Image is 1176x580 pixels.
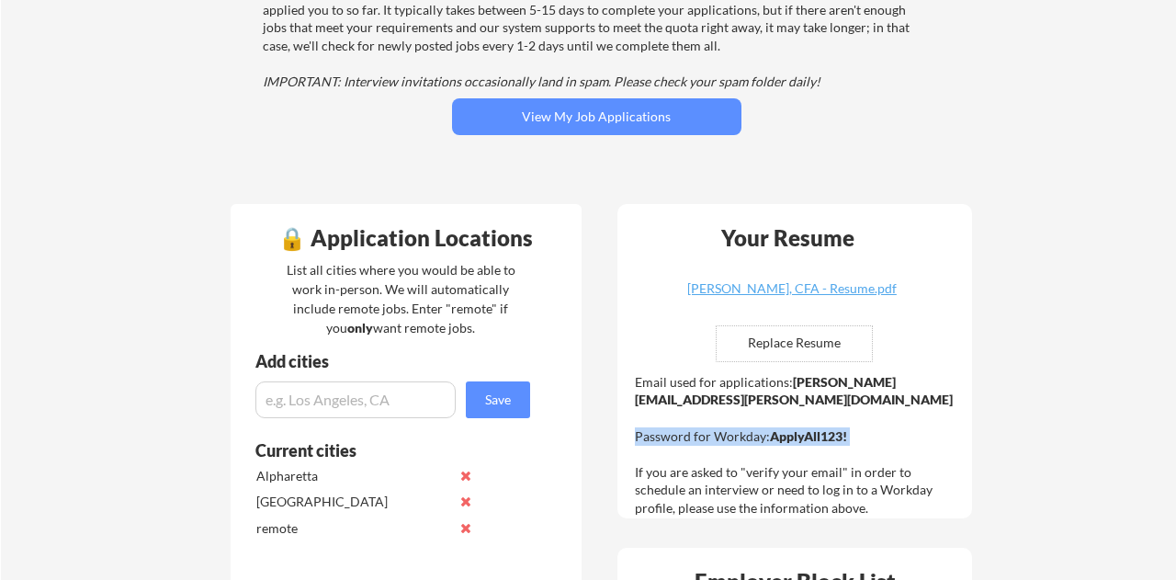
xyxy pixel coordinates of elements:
div: Your Resume [697,227,879,249]
button: View My Job Applications [452,98,741,135]
a: [PERSON_NAME], CFA - Resume.pdf [683,282,901,311]
button: Save [466,381,530,418]
div: List all cities where you would be able to work in-person. We will automatically include remote j... [275,260,527,337]
div: Add cities [255,353,535,370]
strong: only [347,320,373,335]
strong: ApplyAll123! [770,428,847,444]
strong: [PERSON_NAME][EMAIL_ADDRESS][PERSON_NAME][DOMAIN_NAME] [635,374,953,408]
div: 🔒 Application Locations [235,227,577,249]
div: Current cities [255,442,510,459]
div: [PERSON_NAME], CFA - Resume.pdf [683,282,901,295]
div: Email used for applications: Password for Workday: If you are asked to "verify your email" in ord... [635,373,959,517]
div: Alpharetta [256,467,450,485]
em: IMPORTANT: Interview invitations occasionally land in spam. Please check your spam folder daily! [263,74,820,89]
div: [GEOGRAPHIC_DATA] [256,493,450,511]
div: remote [256,519,450,538]
input: e.g. Los Angeles, CA [255,381,456,418]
